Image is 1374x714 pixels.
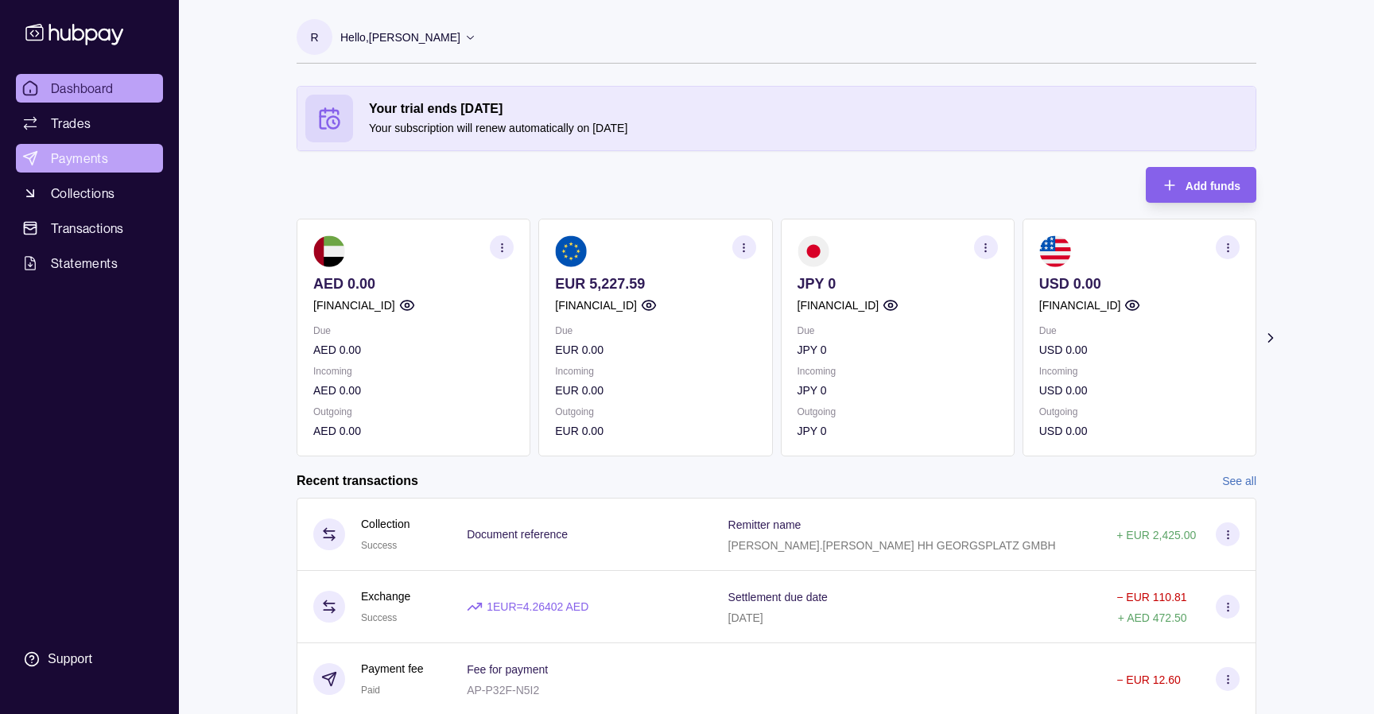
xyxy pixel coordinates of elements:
[51,79,114,98] span: Dashboard
[798,322,998,340] p: Due
[1222,472,1256,490] a: See all
[798,235,829,267] img: jp
[1039,275,1240,293] p: USD 0.00
[798,422,998,440] p: JPY 0
[313,235,345,267] img: ae
[51,184,114,203] span: Collections
[51,149,108,168] span: Payments
[728,539,1056,552] p: [PERSON_NAME].[PERSON_NAME] HH GEORGSPLATZ GMBH
[1039,422,1240,440] p: USD 0.00
[1186,180,1240,192] span: Add funds
[51,219,124,238] span: Transactions
[313,322,514,340] p: Due
[361,685,380,696] span: Paid
[1116,591,1186,603] p: − EUR 110.81
[48,650,92,668] div: Support
[16,179,163,208] a: Collections
[361,540,397,551] span: Success
[1146,167,1256,203] button: Add funds
[313,382,514,399] p: AED 0.00
[555,235,587,267] img: eu
[1118,611,1187,624] p: + AED 472.50
[1039,363,1240,380] p: Incoming
[798,403,998,421] p: Outgoing
[16,74,163,103] a: Dashboard
[555,403,755,421] p: Outgoing
[1039,322,1240,340] p: Due
[369,119,1248,137] p: Your subscription will renew automatically on [DATE]
[467,528,568,541] p: Document reference
[313,363,514,380] p: Incoming
[555,275,755,293] p: EUR 5,227.59
[1039,297,1121,314] p: [FINANCIAL_ID]
[361,588,410,605] p: Exchange
[728,611,763,624] p: [DATE]
[798,297,879,314] p: [FINANCIAL_ID]
[16,642,163,676] a: Support
[16,214,163,243] a: Transactions
[728,518,801,531] p: Remitter name
[467,684,539,697] p: AP-P32F-N5I2
[313,297,395,314] p: [FINANCIAL_ID]
[297,472,418,490] h2: Recent transactions
[798,363,998,380] p: Incoming
[361,612,397,623] span: Success
[369,100,1248,118] h2: Your trial ends [DATE]
[340,29,460,46] p: Hello, [PERSON_NAME]
[310,29,318,46] p: R
[555,322,755,340] p: Due
[361,515,409,533] p: Collection
[487,598,588,615] p: 1 EUR = 4.26402 AED
[555,382,755,399] p: EUR 0.00
[555,422,755,440] p: EUR 0.00
[16,109,163,138] a: Trades
[16,249,163,277] a: Statements
[467,663,548,676] p: Fee for payment
[798,382,998,399] p: JPY 0
[313,403,514,421] p: Outgoing
[1116,673,1181,686] p: − EUR 12.60
[361,660,424,677] p: Payment fee
[798,275,998,293] p: JPY 0
[798,341,998,359] p: JPY 0
[313,275,514,293] p: AED 0.00
[51,114,91,133] span: Trades
[1039,382,1240,399] p: USD 0.00
[51,254,118,273] span: Statements
[16,144,163,173] a: Payments
[313,341,514,359] p: AED 0.00
[728,591,828,603] p: Settlement due date
[555,363,755,380] p: Incoming
[1039,341,1240,359] p: USD 0.00
[1039,403,1240,421] p: Outgoing
[313,422,514,440] p: AED 0.00
[1039,235,1071,267] img: us
[1116,529,1196,541] p: + EUR 2,425.00
[555,297,637,314] p: [FINANCIAL_ID]
[555,341,755,359] p: EUR 0.00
